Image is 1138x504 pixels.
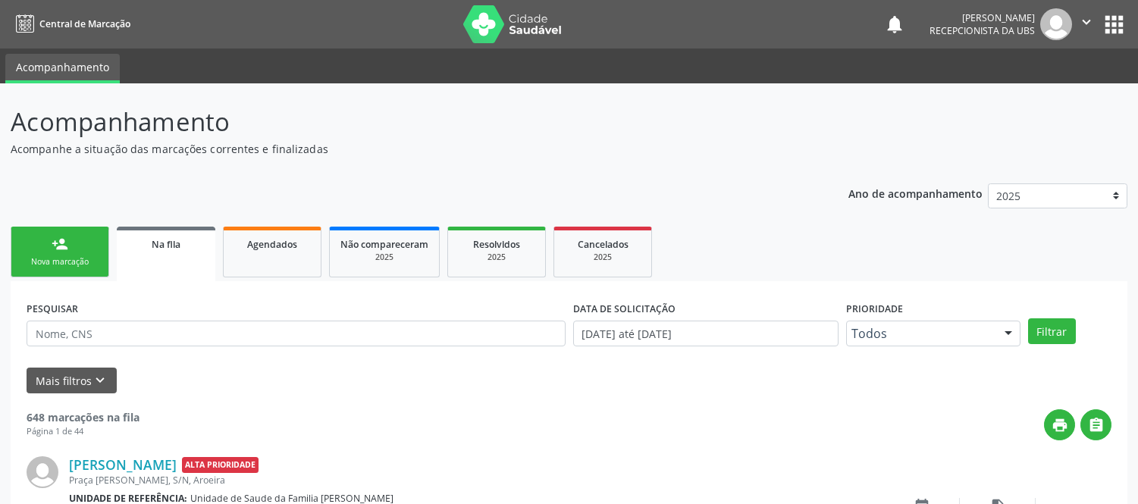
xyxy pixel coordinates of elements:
button:  [1072,8,1101,40]
button: print [1044,409,1075,440]
div: Nova marcação [22,256,98,268]
span: Resolvidos [473,238,520,251]
div: Praça [PERSON_NAME], S/N, Aroeira [69,474,884,487]
span: Na fila [152,238,180,251]
div: person_add [52,236,68,252]
label: Prioridade [846,297,903,321]
span: Não compareceram [340,238,428,251]
p: Ano de acompanhamento [848,183,983,202]
i:  [1078,14,1095,30]
i: keyboard_arrow_down [92,372,108,389]
a: [PERSON_NAME] [69,456,177,473]
button: notifications [884,14,905,35]
span: Central de Marcação [39,17,130,30]
label: DATA DE SOLICITAÇÃO [573,297,676,321]
img: img [1040,8,1072,40]
div: 2025 [565,252,641,263]
div: 2025 [340,252,428,263]
span: Alta Prioridade [182,457,259,473]
div: 2025 [459,252,535,263]
i:  [1088,417,1105,434]
div: [PERSON_NAME] [930,11,1035,24]
p: Acompanhamento [11,103,792,141]
p: Acompanhe a situação das marcações correntes e finalizadas [11,141,792,157]
span: Agendados [247,238,297,251]
a: Acompanhamento [5,54,120,83]
div: Página 1 de 44 [27,425,140,438]
button: Mais filtroskeyboard_arrow_down [27,368,117,394]
span: Todos [851,326,989,341]
button:  [1080,409,1111,440]
strong: 648 marcações na fila [27,410,140,424]
button: apps [1101,11,1127,38]
i: print [1052,417,1068,434]
input: Nome, CNS [27,321,566,346]
button: Filtrar [1028,318,1076,344]
a: Central de Marcação [11,11,130,36]
input: Selecione um intervalo [573,321,839,346]
span: Recepcionista da UBS [930,24,1035,37]
label: PESQUISAR [27,297,78,321]
span: Cancelados [578,238,629,251]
